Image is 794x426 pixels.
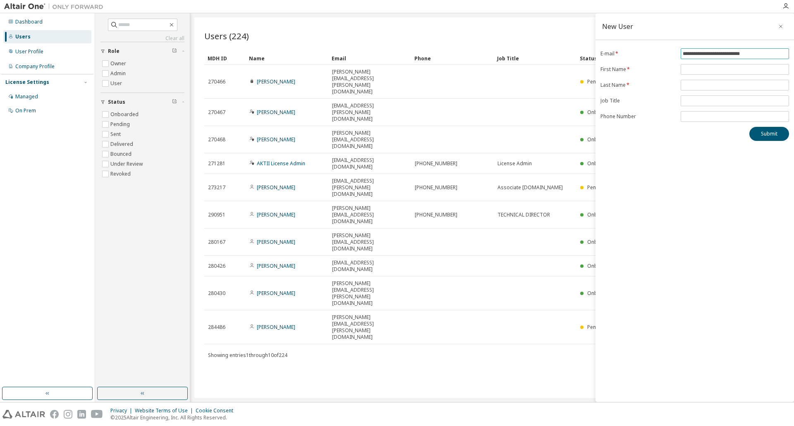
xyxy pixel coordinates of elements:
span: Pending [587,78,607,85]
label: First Name [600,66,676,73]
p: © 2025 Altair Engineering, Inc. All Rights Reserved. [110,414,238,421]
a: [PERSON_NAME] [257,109,295,116]
label: Bounced [110,149,133,159]
span: [PHONE_NUMBER] [415,212,457,218]
span: License Admin [497,160,532,167]
div: On Prem [15,107,36,114]
a: [PERSON_NAME] [257,290,295,297]
span: [PERSON_NAME][EMAIL_ADDRESS][PERSON_NAME][DOMAIN_NAME] [332,280,407,307]
label: Delivered [110,139,135,149]
span: Onboarded [587,136,615,143]
label: Admin [110,69,127,79]
div: New User [602,23,633,30]
span: Clear filter [172,48,177,55]
span: [PERSON_NAME][EMAIL_ADDRESS][DOMAIN_NAME] [332,130,407,150]
div: License Settings [5,79,49,86]
label: E-mail [600,50,676,57]
div: Email [332,52,408,65]
img: Altair One [4,2,108,11]
img: linkedin.svg [77,410,86,419]
img: facebook.svg [50,410,59,419]
div: Company Profile [15,63,55,70]
span: [PERSON_NAME][EMAIL_ADDRESS][DOMAIN_NAME] [332,232,407,252]
span: [PERSON_NAME][EMAIL_ADDRESS][DOMAIN_NAME] [332,205,407,225]
span: [PERSON_NAME][EMAIL_ADDRESS][PERSON_NAME][DOMAIN_NAME] [332,314,407,340]
span: Onboarded [587,238,615,245]
img: youtube.svg [91,410,103,419]
button: Role [100,42,184,60]
span: [EMAIL_ADDRESS][PERSON_NAME][DOMAIN_NAME] [332,178,407,198]
span: TECHNICAL DIRECTOR [497,212,550,218]
span: 273217 [208,184,225,191]
span: [EMAIL_ADDRESS][PERSON_NAME][DOMAIN_NAME] [332,102,407,122]
div: Users [15,33,31,40]
span: Role [108,48,120,55]
div: Phone [414,52,490,65]
div: Managed [15,93,38,100]
span: 270466 [208,79,225,85]
span: Onboarded [587,262,615,269]
span: Clear filter [172,99,177,105]
a: [PERSON_NAME] [257,238,295,245]
span: Pending [587,184,607,191]
div: Website Terms of Use [135,407,196,414]
span: 280426 [208,263,225,269]
label: Job Title [600,98,676,104]
a: AKTII License Admin [257,160,305,167]
span: [EMAIL_ADDRESS][DOMAIN_NAME] [332,157,407,170]
div: MDH ID [208,52,242,65]
div: Cookie Consent [196,407,238,414]
span: Associate [DOMAIN_NAME] [497,184,563,191]
label: Owner [110,59,128,69]
span: Onboarded [587,211,615,218]
a: [PERSON_NAME] [257,78,295,85]
span: Onboarded [587,290,615,297]
span: Status [108,99,125,105]
a: [PERSON_NAME] [257,262,295,269]
a: [PERSON_NAME] [257,136,295,143]
label: User [110,79,124,88]
span: [PHONE_NUMBER] [415,184,457,191]
div: Name [249,52,325,65]
a: [PERSON_NAME] [257,184,295,191]
div: Privacy [110,407,135,414]
span: 271281 [208,160,225,167]
span: Users (224) [204,30,249,42]
span: 270467 [208,109,225,116]
a: [PERSON_NAME] [257,324,295,331]
div: Dashboard [15,19,43,25]
a: [PERSON_NAME] [257,211,295,218]
button: Status [100,93,184,111]
label: Pending [110,119,132,129]
label: Sent [110,129,122,139]
label: Last Name [600,82,676,88]
div: Job Title [497,52,573,65]
label: Under Review [110,159,144,169]
button: Submit [749,127,789,141]
span: [PHONE_NUMBER] [415,160,457,167]
span: Onboarded [587,160,615,167]
span: 270468 [208,136,225,143]
span: Showing entries 1 through 10 of 224 [208,352,287,359]
label: Phone Number [600,113,676,120]
span: 280430 [208,290,225,297]
span: [EMAIL_ADDRESS][DOMAIN_NAME] [332,259,407,273]
span: Onboarded [587,109,615,116]
label: Revoked [110,169,132,179]
div: Status [580,52,737,65]
span: 280167 [208,239,225,245]
a: Clear all [100,35,184,42]
label: Onboarded [110,109,140,119]
span: [PERSON_NAME][EMAIL_ADDRESS][PERSON_NAME][DOMAIN_NAME] [332,69,407,95]
img: instagram.svg [64,410,72,419]
span: 290951 [208,212,225,218]
span: 284486 [208,324,225,331]
img: altair_logo.svg [2,410,45,419]
span: Pending [587,324,607,331]
div: User Profile [15,48,43,55]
